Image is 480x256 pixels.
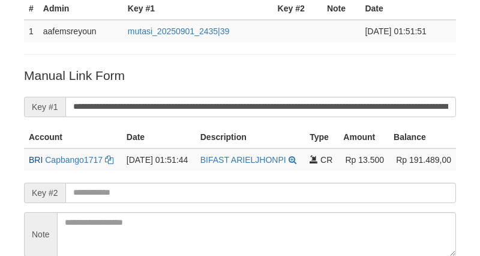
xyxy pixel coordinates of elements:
[122,148,196,171] td: [DATE] 01:51:44
[338,126,389,148] th: Amount
[122,126,196,148] th: Date
[24,97,65,117] span: Key #1
[389,126,456,148] th: Balance
[24,20,38,42] td: 1
[389,148,456,171] td: Rp 191.489,00
[24,67,456,84] p: Manual Link Form
[305,126,338,148] th: Type
[338,148,389,171] td: Rp 13.500
[45,155,103,165] a: Capbango1717
[38,20,123,42] td: aafemsreyoun
[200,155,286,165] a: BIFAST ARIELJHONPI
[128,26,229,36] a: mutasi_20250901_2435|39
[320,155,332,165] span: CR
[105,155,113,165] a: Copy Capbango1717 to clipboard
[24,126,122,148] th: Account
[360,20,456,42] td: [DATE] 01:51:51
[29,155,43,165] span: BRI
[196,126,305,148] th: Description
[24,183,65,203] span: Key #2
